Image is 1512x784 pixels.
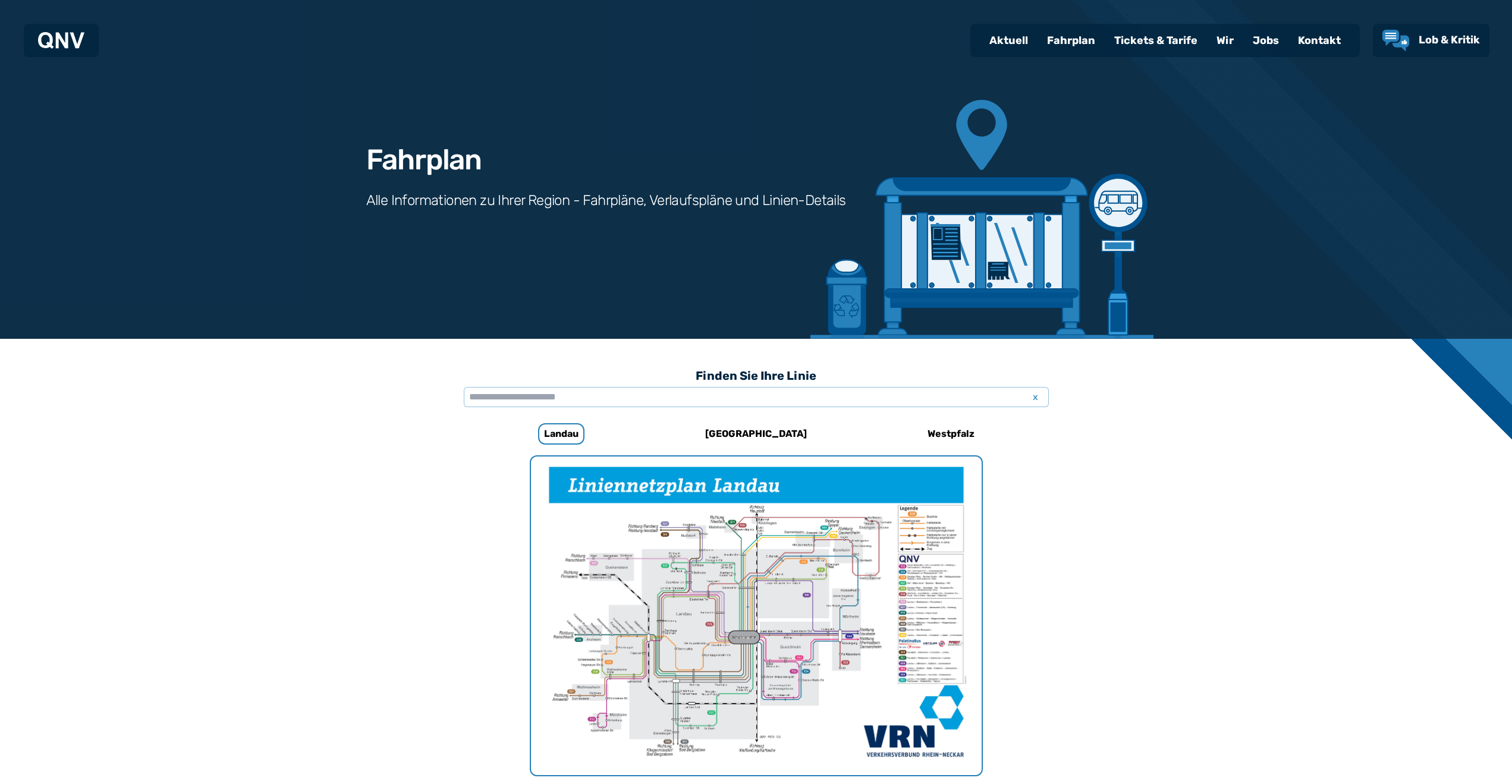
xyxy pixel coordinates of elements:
[38,29,84,52] a: QNV Logo
[464,363,1049,389] h3: Finden Sie Ihre Linie
[1105,25,1207,56] a: Tickets & Tarife
[538,423,584,445] h6: Landau
[1038,25,1105,56] a: Fahrplan
[1382,30,1480,51] a: Lob & Kritik
[700,424,812,443] h6: [GEOGRAPHIC_DATA]
[677,420,835,448] a: [GEOGRAPHIC_DATA]
[482,420,640,448] a: Landau
[531,456,982,775] img: Netzpläne Landau Seite 1 von 1
[531,456,982,775] li: 1 von 1
[531,456,982,775] div: My Favorite Images
[366,146,482,174] h1: Fahrplan
[1027,390,1044,404] span: x
[366,191,846,210] h3: Alle Informationen zu Ihrer Region - Fahrpläne, Verlaufspläne und Linien-Details
[872,420,1030,448] a: Westpfalz
[980,25,1038,56] a: Aktuell
[1243,25,1288,56] a: Jobs
[1419,33,1480,46] span: Lob & Kritik
[923,424,979,443] h6: Westpfalz
[38,32,84,49] img: QNV Logo
[1288,25,1350,56] a: Kontakt
[1207,25,1243,56] a: Wir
